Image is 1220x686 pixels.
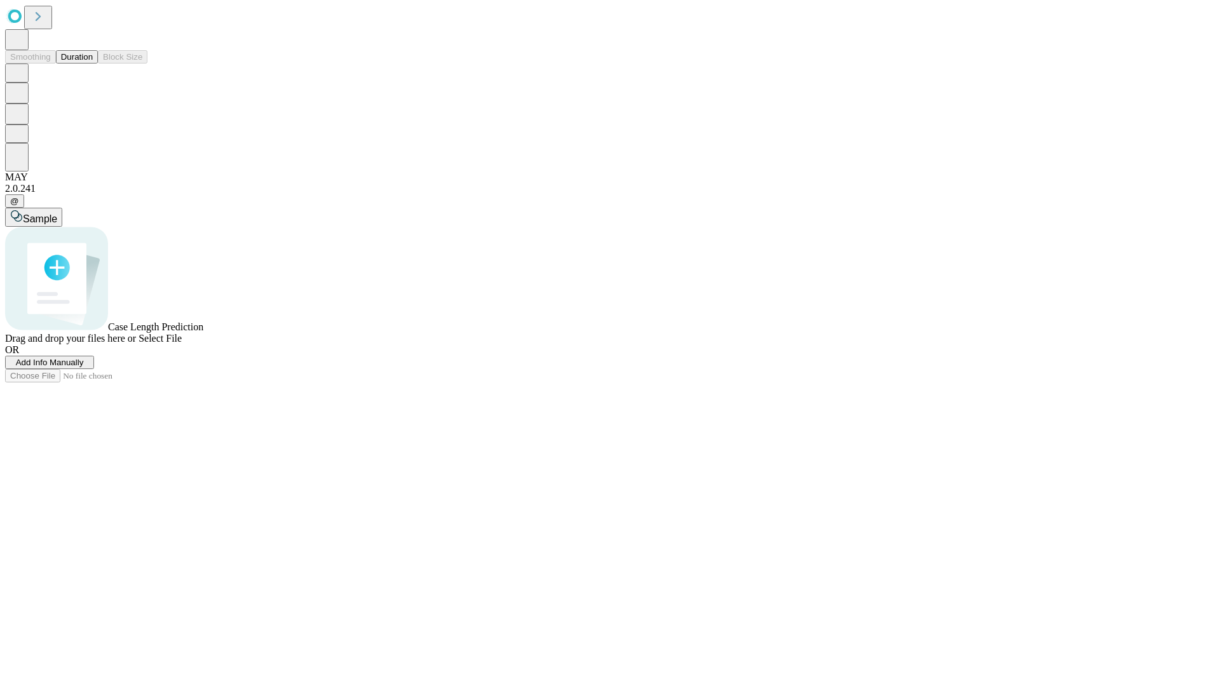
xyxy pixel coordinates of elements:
[10,196,19,206] span: @
[108,321,203,332] span: Case Length Prediction
[16,358,84,367] span: Add Info Manually
[98,50,147,64] button: Block Size
[5,183,1215,194] div: 2.0.241
[5,208,62,227] button: Sample
[5,171,1215,183] div: MAY
[5,333,136,344] span: Drag and drop your files here or
[56,50,98,64] button: Duration
[139,333,182,344] span: Select File
[23,213,57,224] span: Sample
[5,344,19,355] span: OR
[5,50,56,64] button: Smoothing
[5,356,94,369] button: Add Info Manually
[5,194,24,208] button: @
